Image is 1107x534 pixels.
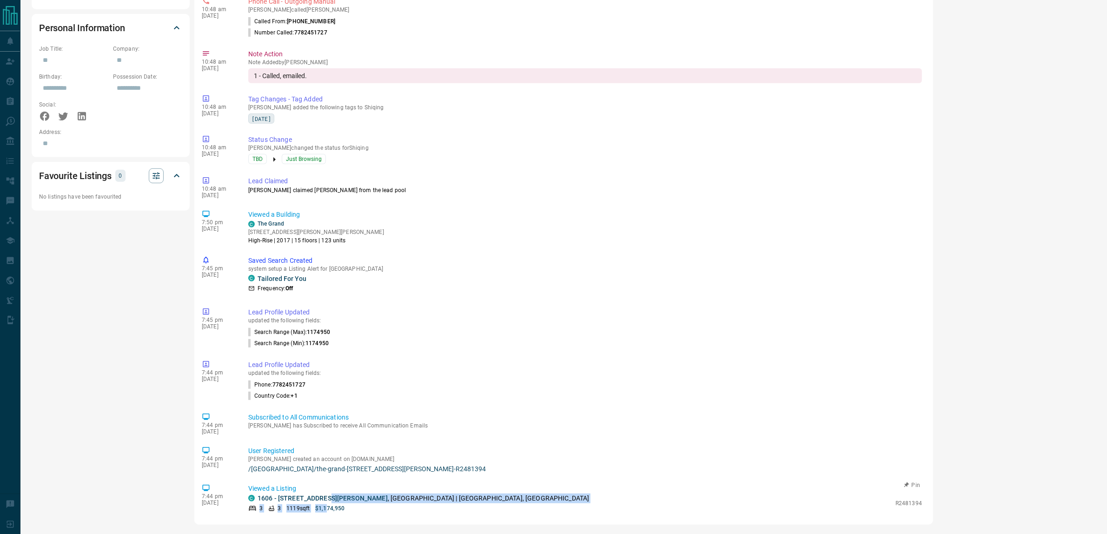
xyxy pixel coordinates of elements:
div: condos.ca [248,495,255,501]
a: The Grand [258,220,284,227]
p: 7:44 pm [202,422,234,428]
p: [DATE] [202,110,234,117]
p: High-Rise | 2017 | 15 floors | 123 units [248,236,384,245]
p: 3 [278,504,281,513]
p: 7:45 pm [202,317,234,323]
span: TBD [252,154,263,164]
p: Search Range (Max) : [248,328,330,336]
div: Personal Information [39,17,182,39]
p: Company: [113,45,182,53]
p: 10:48 am [202,6,234,13]
p: Lead Profile Updated [248,360,922,370]
p: Social: [39,100,108,109]
p: Subscribed to All Communications [248,413,922,422]
p: Search Range (Min) : [248,339,329,347]
p: R2481394 [895,499,922,507]
p: [DATE] [202,65,234,72]
span: 7782451727 [272,381,305,388]
p: Birthday: [39,73,108,81]
p: Status Change [248,135,922,145]
p: [DATE] [202,500,234,506]
p: 10:48 am [202,59,234,65]
p: [PERSON_NAME] claimed [PERSON_NAME] from the lead pool [248,186,922,194]
p: [PERSON_NAME] added the following tags to Shiqing [248,104,922,111]
a: /[GEOGRAPHIC_DATA]/the-grand-[STREET_ADDRESS][PERSON_NAME]-R2481394 [248,465,922,473]
div: condos.ca [248,275,255,281]
p: Called From: [248,17,335,26]
p: Viewed a Listing [248,484,922,494]
p: 3 [259,504,263,513]
p: $1,174,950 [315,504,345,513]
p: [DATE] [202,428,234,435]
span: 7782451727 [294,29,327,36]
p: system setup a Listing Alert for [GEOGRAPHIC_DATA] [248,266,922,272]
p: 1119 sqft [286,504,310,513]
p: [DATE] [202,323,234,330]
p: 7:44 pm [202,455,234,462]
p: , [GEOGRAPHIC_DATA] | [GEOGRAPHIC_DATA], [GEOGRAPHIC_DATA] [258,494,589,503]
span: Just Browsing [286,154,322,164]
p: [PERSON_NAME] called [PERSON_NAME] [248,7,922,13]
p: Viewed a Building [248,210,922,220]
p: 7:44 pm [202,369,234,376]
p: [STREET_ADDRESS][PERSON_NAME][PERSON_NAME] [248,228,384,236]
span: 1174950 [305,340,329,347]
p: Number Called: [248,28,327,37]
p: 7:44 pm [202,493,234,500]
p: [PERSON_NAME] changed the status for Shiqing [248,145,922,151]
p: updated the following fields: [248,317,922,324]
p: 7:50 pm [202,219,234,226]
p: Country Code : [248,392,298,400]
h2: Favourite Listings [39,168,112,183]
h2: Personal Information [39,20,125,35]
p: [DATE] [202,376,234,382]
p: Frequency: [258,284,293,293]
p: Address: [39,128,182,136]
p: 10:48 am [202,186,234,192]
p: User Registered [248,446,922,456]
p: Job Title: [39,45,108,53]
button: Pin [899,481,926,489]
p: [DATE] [202,226,234,232]
a: 1606 - [STREET_ADDRESS][PERSON_NAME] [258,494,388,502]
p: 0 [118,171,123,181]
div: Favourite Listings0 [39,165,182,187]
p: [DATE] [202,462,234,468]
p: Tag Changes - Tag Added [248,94,922,104]
p: 7:45 pm [202,265,234,272]
p: Possession Date: [113,73,182,81]
p: 10:48 am [202,144,234,151]
span: +1 [291,393,297,399]
strong: Off [285,285,293,292]
p: [DATE] [202,192,234,199]
p: [DATE] [202,272,234,278]
p: Lead Profile Updated [248,307,922,317]
p: Lead Claimed [248,176,922,186]
p: Phone : [248,380,305,389]
p: [PERSON_NAME] created an account on [DOMAIN_NAME] [248,456,922,462]
p: No listings have been favourited [39,193,182,201]
a: Tailored For You [258,275,306,282]
div: condos.ca [248,221,255,227]
span: 1174950 [307,329,330,335]
p: [DATE] [202,151,234,157]
p: Note Action [248,49,922,59]
p: Saved Search Created [248,256,922,266]
span: [DATE] [252,114,271,123]
div: 1 - Called, emailed. [248,68,922,83]
p: updated the following fields: [248,370,922,376]
p: [DATE] [202,13,234,19]
span: [PHONE_NUMBER] [287,18,335,25]
p: 10:48 am [202,104,234,110]
p: [PERSON_NAME] has Subscribed to receive All Communication Emails [248,422,922,429]
p: Note Added by [PERSON_NAME] [248,59,922,66]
